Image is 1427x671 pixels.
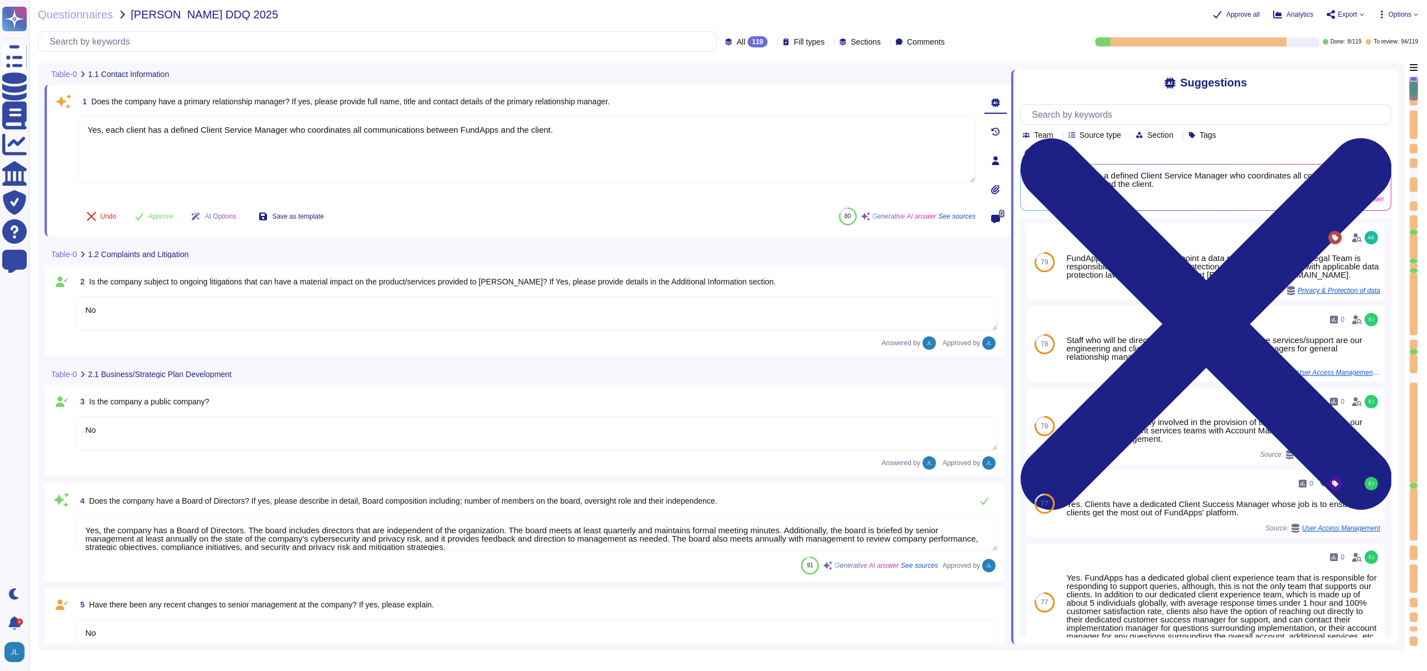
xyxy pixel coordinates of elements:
[1287,11,1313,18] span: Analytics
[834,562,899,569] span: Generative AI answer
[939,213,976,220] span: See sources
[51,70,77,78] span: Table-0
[1338,11,1357,18] span: Export
[76,601,85,609] span: 5
[78,116,975,183] textarea: Yes, each client has a defined Client Service Manager who coordinates all communications between ...
[78,98,87,105] span: 1
[38,9,113,20] span: Questionnaires
[1041,259,1048,265] span: 79
[1331,39,1346,45] span: Done:
[923,336,936,350] img: user
[76,497,85,505] span: 4
[76,416,998,451] textarea: No
[882,460,920,466] span: Answered by
[943,562,980,569] span: Approved by
[4,642,25,662] img: user
[89,277,776,286] span: Is the company subject to ongoing litigations that can have a material impact on the product/serv...
[76,398,85,406] span: 3
[982,559,996,572] img: user
[736,38,745,46] span: All
[76,278,85,286] span: 2
[982,456,996,470] img: user
[88,70,169,78] span: 1.1 Contact Information
[999,210,1005,218] span: 0
[126,205,182,228] button: Approve
[51,250,77,258] span: Table-0
[1401,39,1418,45] span: 94 / 119
[88,370,232,378] span: 2.1 Business/Strategic Plan Development
[1066,573,1380,640] div: Yes. FundApps has a dedicated global client experience team that is responsible for responding to...
[51,370,77,378] span: Table-0
[76,296,998,331] textarea: No
[100,213,117,220] span: Undo
[844,213,851,219] span: 80
[794,38,824,46] span: Fill types
[16,619,23,625] div: 2
[1041,599,1048,606] span: 77
[982,336,996,350] img: user
[807,562,813,568] span: 91
[943,340,980,346] span: Approved by
[1226,11,1260,18] span: Approve all
[250,205,333,228] button: Save as template
[882,340,920,346] span: Answered by
[1041,341,1048,347] span: 78
[205,213,236,220] span: AI Options
[1365,395,1378,408] img: user
[88,250,189,258] span: 1.2 Complaints and Litigation
[89,496,717,505] span: Does the company have a Board of Directors? If yes, please describe in detail, Board composition ...
[1041,500,1048,507] span: 77
[1373,39,1399,45] span: To review:
[1365,313,1378,326] img: user
[1273,10,1313,19] button: Analytics
[272,213,324,220] span: Save as template
[923,456,936,470] img: user
[91,97,610,106] span: Does the company have a primary relationship manager? If yes, please provide full name, title and...
[1347,39,1361,45] span: 8 / 119
[89,397,210,406] span: Is the company a public company?
[943,460,980,466] span: Approved by
[76,619,998,654] textarea: No
[1365,231,1378,244] img: user
[1365,477,1378,490] img: user
[901,562,938,569] span: See sources
[851,38,881,46] span: Sections
[148,213,173,220] span: Approve
[1365,551,1378,564] img: user
[76,516,998,551] textarea: Yes, the company has a Board of Directors. The board includes directors that are independent of t...
[748,36,768,47] div: 119
[1389,11,1411,18] span: Options
[1026,105,1391,124] input: Search by keywords
[44,32,716,51] input: Search by keywords
[872,213,936,220] span: Generative AI answer
[1041,423,1048,429] span: 78
[78,205,125,228] button: Undo
[2,640,32,664] button: user
[907,38,945,46] span: Comments
[1213,10,1260,19] button: Approve all
[89,600,434,609] span: Have there been any recent changes to senior management at the company? If yes, please explain.
[131,9,279,20] span: [PERSON_NAME] DDQ 2025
